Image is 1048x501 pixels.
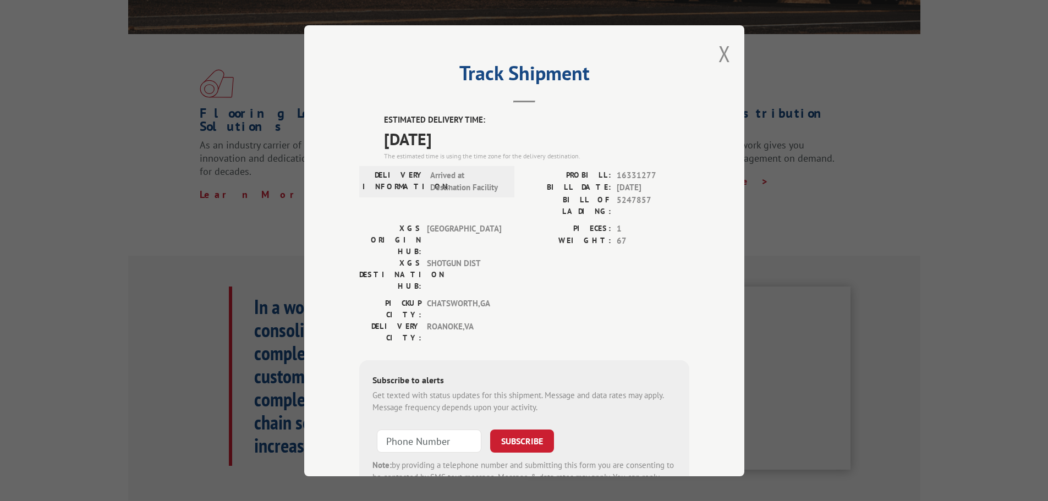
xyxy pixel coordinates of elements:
[384,114,689,126] label: ESTIMATED DELIVERY TIME:
[427,297,501,320] span: CHATSWORTH , GA
[359,65,689,86] h2: Track Shipment
[524,169,611,181] label: PROBILL:
[377,429,481,452] input: Phone Number
[524,181,611,194] label: BILL DATE:
[363,169,425,194] label: DELIVERY INFORMATION:
[617,235,689,247] span: 67
[430,169,504,194] span: Arrived at Destination Facility
[427,320,501,343] span: ROANOKE , VA
[490,429,554,452] button: SUBSCRIBE
[617,169,689,181] span: 16331277
[372,389,676,414] div: Get texted with status updates for this shipment. Message and data rates may apply. Message frequ...
[359,320,421,343] label: DELIVERY CITY:
[617,181,689,194] span: [DATE]
[617,194,689,217] span: 5247857
[359,257,421,291] label: XGS DESTINATION HUB:
[718,39,731,68] button: Close modal
[524,235,611,247] label: WEIGHT:
[427,222,501,257] span: [GEOGRAPHIC_DATA]
[359,222,421,257] label: XGS ORIGIN HUB:
[617,222,689,235] span: 1
[384,151,689,161] div: The estimated time is using the time zone for the delivery destination.
[372,373,676,389] div: Subscribe to alerts
[524,222,611,235] label: PIECES:
[372,459,392,470] strong: Note:
[359,297,421,320] label: PICKUP CITY:
[372,459,676,496] div: by providing a telephone number and submitting this form you are consenting to be contacted by SM...
[427,257,501,291] span: SHOTGUN DIST
[384,126,689,151] span: [DATE]
[524,194,611,217] label: BILL OF LADING:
